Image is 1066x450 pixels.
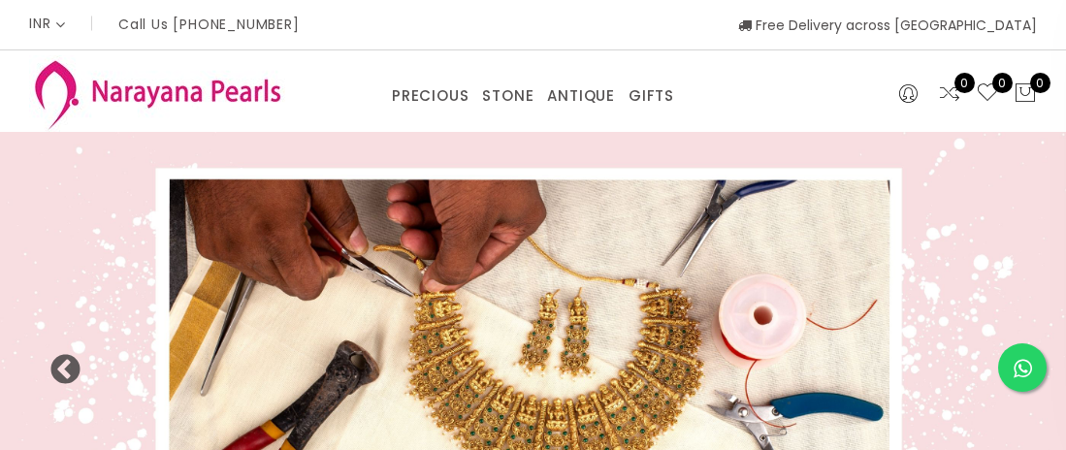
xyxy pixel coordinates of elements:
[118,17,300,31] p: Call Us [PHONE_NUMBER]
[954,73,975,93] span: 0
[547,81,615,111] a: ANTIQUE
[392,81,468,111] a: PRECIOUS
[992,73,1013,93] span: 0
[482,81,533,111] a: STONE
[1030,73,1050,93] span: 0
[976,81,999,107] a: 0
[1014,81,1037,107] button: 0
[938,81,961,107] a: 0
[738,16,1037,35] span: Free Delivery across [GEOGRAPHIC_DATA]
[48,354,68,373] button: Previous
[998,354,1018,373] button: Next
[629,81,674,111] a: GIFTS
